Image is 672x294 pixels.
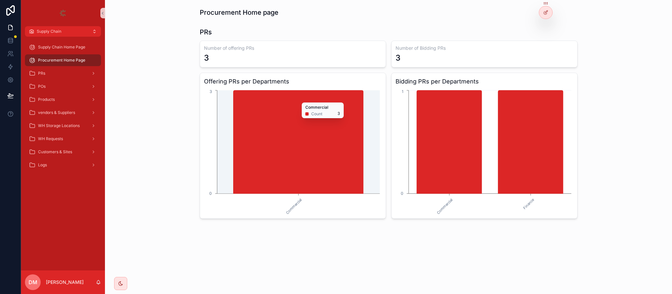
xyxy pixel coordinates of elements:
[204,77,382,86] h3: Offering PRs per Departments
[25,94,101,105] a: Products
[37,29,61,34] span: Supply Chain
[38,58,85,63] span: Procurement Home Page
[25,159,101,171] a: Logs
[204,89,382,214] div: chart
[396,53,400,63] div: 3
[29,278,37,286] span: DM
[38,84,46,89] span: POs
[209,191,212,196] tspan: 0
[200,28,212,37] h1: PRs
[200,8,278,17] h1: Procurement Home page
[396,89,573,214] div: chart
[25,133,101,145] a: WH Requests
[58,8,68,18] img: App logo
[204,53,209,63] div: 3
[25,81,101,92] a: POs
[38,149,72,155] span: Customers & Sites
[285,197,302,215] text: Commercial
[38,123,80,128] span: WH Storage Locations
[436,197,453,215] text: Commercial
[38,136,63,141] span: WH Requests
[204,45,382,51] h3: Number of offering PRs
[38,45,85,50] span: Supply Chain Home Page
[396,45,573,51] h3: Number of Bidding PRs
[25,41,101,53] a: Supply Chain Home Page
[25,54,101,66] a: Procurement Home Page
[21,37,105,179] div: scrollable content
[25,146,101,158] a: Customers & Sites
[401,191,403,196] tspan: 0
[402,89,403,94] tspan: 1
[396,77,573,86] h3: Bidding PRs per Departments
[210,89,212,94] tspan: 3
[25,120,101,132] a: WH Storage Locations
[25,67,101,79] a: PRs
[522,197,535,211] text: Finance
[25,26,101,37] button: Supply Chain
[25,107,101,119] a: vendors & Suppliers
[38,97,55,102] span: Products
[38,162,47,168] span: Logs
[38,110,75,115] span: vendors & Suppliers
[38,71,45,76] span: PRs
[46,279,84,285] p: [PERSON_NAME]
